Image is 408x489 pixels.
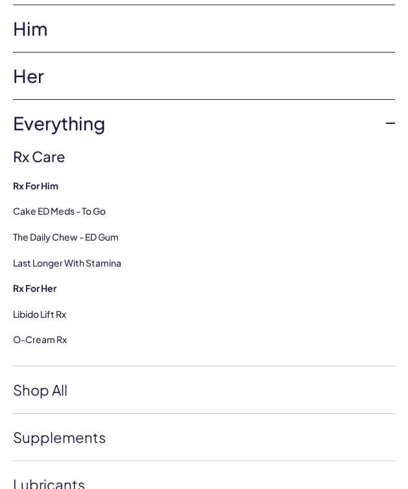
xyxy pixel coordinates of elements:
[13,257,121,268] a: Last Longer with Stamina
[13,308,66,320] a: Libido Lift Rx
[13,333,67,345] a: O-Cream Rx
[13,414,395,460] a: Supplements
[13,100,395,147] a: Everything
[13,53,395,99] a: Her
[13,366,395,413] a: Shop All
[13,147,395,167] h3: Rx Care
[13,282,395,295] a: Rx For Her
[13,231,119,243] a: The Daily Chew - ED Gum
[13,205,106,217] a: Cake ED Meds - To Go
[13,180,395,193] a: Rx For Him
[13,5,395,52] a: Him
